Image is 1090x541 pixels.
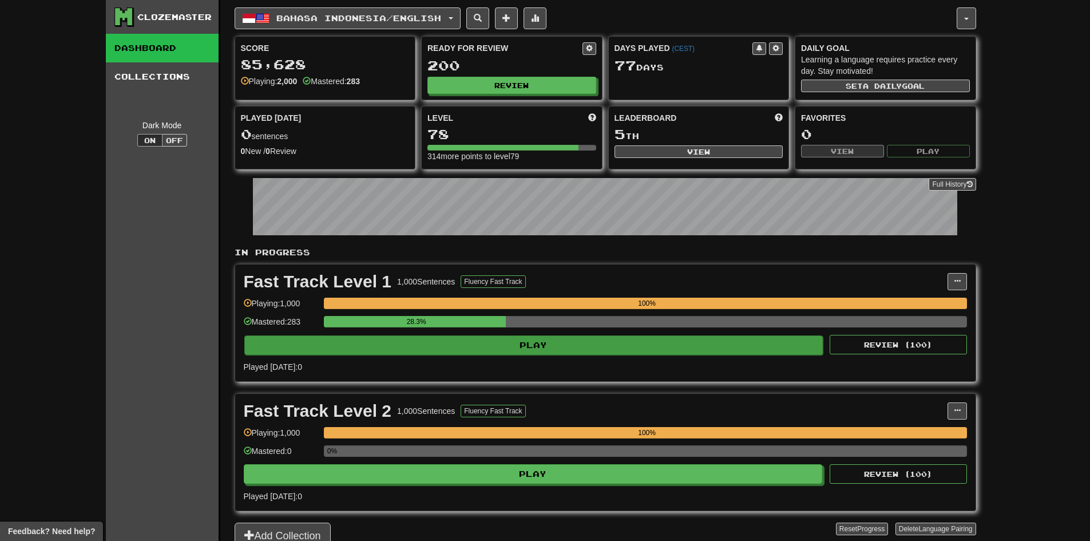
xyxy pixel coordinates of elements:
[241,147,245,156] strong: 0
[427,127,596,141] div: 78
[615,57,636,73] span: 77
[162,134,187,147] button: Off
[137,134,162,147] button: On
[615,58,783,73] div: Day s
[8,526,95,537] span: Open feedback widget
[427,112,453,124] span: Level
[244,298,318,317] div: Playing: 1,000
[241,127,410,142] div: sentences
[461,405,525,417] button: Fluency Fast Track
[615,126,625,142] span: 5
[495,7,518,29] button: Add sentence to collection
[241,145,410,157] div: New / Review
[836,523,888,535] button: ResetProgress
[106,62,219,91] a: Collections
[427,151,596,162] div: 314 more points to level 79
[397,276,455,287] div: 1,000 Sentences
[461,275,525,288] button: Fluency Fast Track
[244,427,318,446] div: Playing: 1,000
[801,54,970,77] div: Learning a language requires practice every day. Stay motivated!
[672,45,695,53] a: (CEST)
[265,147,270,156] strong: 0
[244,464,823,484] button: Play
[244,335,823,355] button: Play
[857,525,885,533] span: Progress
[241,112,302,124] span: Played [DATE]
[106,34,219,62] a: Dashboard
[615,112,677,124] span: Leaderboard
[244,362,302,372] span: Played [DATE]: 0
[466,7,489,29] button: Search sentences
[244,445,318,464] div: Mastered: 0
[801,127,970,141] div: 0
[801,145,884,157] button: View
[588,112,596,124] span: Score more points to level up
[235,247,976,258] p: In Progress
[801,42,970,54] div: Daily Goal
[241,76,298,87] div: Playing:
[918,525,972,533] span: Language Pairing
[397,405,455,417] div: 1,000 Sentences
[524,7,546,29] button: More stats
[327,316,506,327] div: 28.3%
[276,13,441,23] span: Bahasa Indonesia / English
[427,42,582,54] div: Ready for Review
[615,145,783,158] button: View
[775,112,783,124] span: This week in points, UTC
[244,273,392,290] div: Fast Track Level 1
[244,316,318,335] div: Mastered: 283
[801,112,970,124] div: Favorites
[327,427,967,439] div: 100%
[241,42,410,54] div: Score
[241,126,252,142] span: 0
[327,298,967,309] div: 100%
[303,76,360,87] div: Mastered:
[114,120,210,131] div: Dark Mode
[347,77,360,86] strong: 283
[277,77,297,86] strong: 2,000
[137,11,212,23] div: Clozemaster
[801,80,970,92] button: Seta dailygoal
[427,77,596,94] button: Review
[830,464,967,484] button: Review (100)
[244,492,302,501] span: Played [DATE]: 0
[830,335,967,354] button: Review (100)
[895,523,976,535] button: DeleteLanguage Pairing
[615,127,783,142] div: th
[887,145,970,157] button: Play
[615,42,753,54] div: Days Played
[241,57,410,72] div: 85,628
[427,58,596,73] div: 200
[244,402,392,420] div: Fast Track Level 2
[235,7,461,29] button: Bahasa Indonesia/English
[863,82,902,90] span: a daily
[929,178,976,191] a: Full History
